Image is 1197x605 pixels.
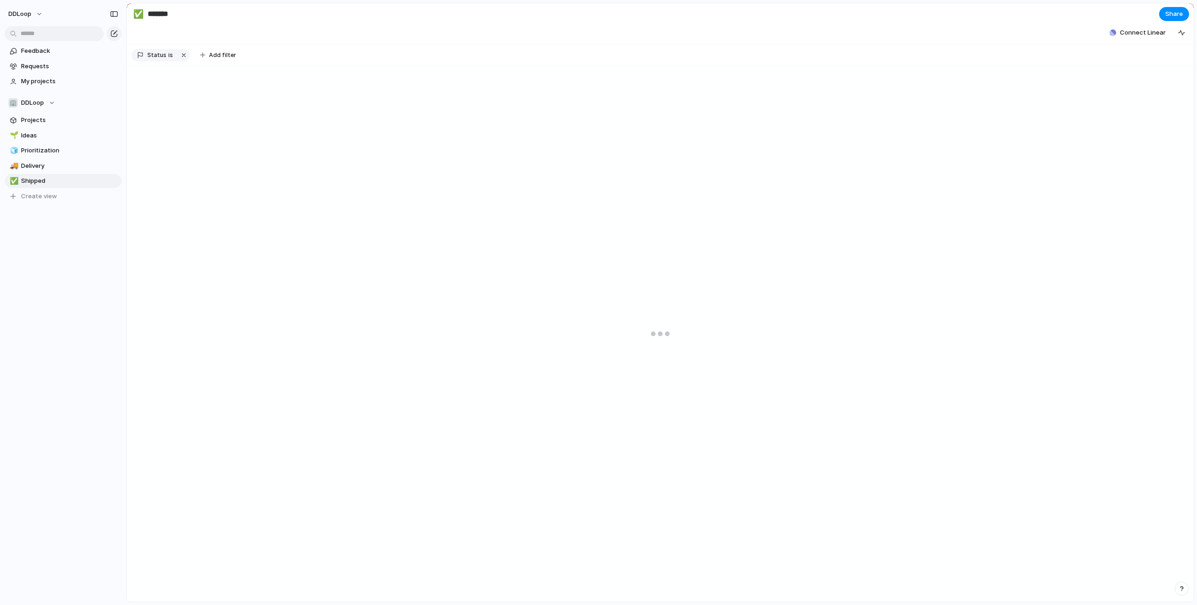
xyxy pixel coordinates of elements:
[168,51,173,59] span: is
[5,59,122,73] a: Requests
[5,159,122,173] a: 🚚Delivery
[5,189,122,203] button: Create view
[5,144,122,158] a: 🧊Prioritization
[21,146,118,155] span: Prioritization
[10,160,16,171] div: 🚚
[21,131,118,140] span: Ideas
[8,176,18,186] button: ✅
[21,77,118,86] span: My projects
[21,46,118,56] span: Feedback
[133,7,144,20] div: ✅
[1106,26,1169,40] button: Connect Linear
[10,130,16,141] div: 🌱
[5,129,122,143] a: 🌱Ideas
[8,146,18,155] button: 🧊
[21,62,118,71] span: Requests
[209,51,236,59] span: Add filter
[21,192,57,201] span: Create view
[166,50,175,60] button: is
[1165,9,1183,19] span: Share
[21,98,44,108] span: DDLoop
[4,7,48,22] button: DDLoop
[1120,28,1166,37] span: Connect Linear
[10,176,16,187] div: ✅
[21,115,118,125] span: Projects
[1159,7,1189,21] button: Share
[21,176,118,186] span: Shipped
[8,131,18,140] button: 🌱
[10,145,16,156] div: 🧊
[8,98,18,108] div: 🏢
[8,161,18,171] button: 🚚
[5,74,122,88] a: My projects
[5,174,122,188] a: ✅Shipped
[5,44,122,58] a: Feedback
[5,96,122,110] button: 🏢DDLoop
[5,113,122,127] a: Projects
[147,51,166,59] span: Status
[195,49,242,62] button: Add filter
[21,161,118,171] span: Delivery
[131,7,146,22] button: ✅
[8,9,31,19] span: DDLoop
